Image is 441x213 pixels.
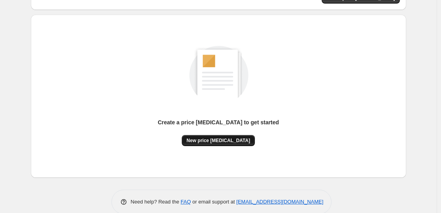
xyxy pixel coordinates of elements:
a: [EMAIL_ADDRESS][DOMAIN_NAME] [236,199,323,205]
button: New price [MEDICAL_DATA] [182,135,255,146]
span: or email support at [191,199,236,205]
a: FAQ [181,199,191,205]
p: Create a price [MEDICAL_DATA] to get started [158,118,279,126]
span: New price [MEDICAL_DATA] [187,137,250,144]
span: Need help? Read the [131,199,181,205]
